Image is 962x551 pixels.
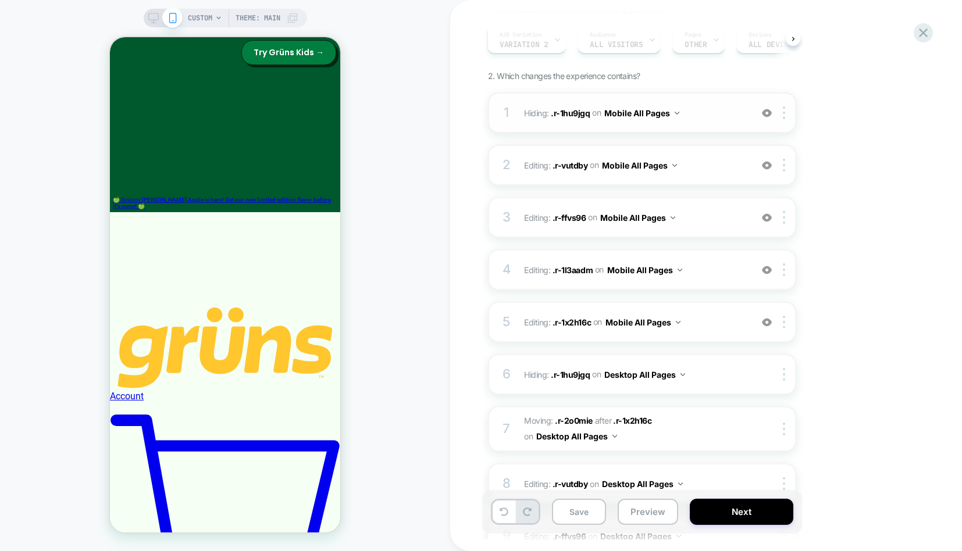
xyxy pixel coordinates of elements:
[592,367,601,381] span: on
[552,499,606,525] button: Save
[604,366,685,383] button: Desktop All Pages
[618,499,678,525] button: Preview
[553,212,586,222] span: .r-ffvs96
[600,209,675,226] button: Mobile All Pages
[488,71,640,81] span: 2. Which changes the experience contains?
[236,9,280,27] span: Theme: MAIN
[501,472,512,495] div: 8
[501,101,512,124] div: 1
[783,211,785,224] img: close
[678,269,682,271] img: down arrow
[524,413,746,445] span: Moving:
[501,153,512,177] div: 2
[551,108,590,117] span: .r-1hu9jgq
[604,105,679,121] button: Mobile All Pages
[9,433,131,486] iframe: Marketing Popup
[590,31,616,39] span: Audience
[612,435,617,438] img: down arrow
[588,210,597,224] span: on
[553,264,593,274] span: .r-1l3aadm
[685,31,701,39] span: Pages
[131,3,226,28] button: Try Grüns Kids →
[524,366,746,383] span: Hiding :
[553,317,591,327] span: .r-1x2h16c
[553,479,588,489] span: .r-vutdby
[762,265,772,275] img: crossed eye
[762,213,772,223] img: crossed eye
[783,106,785,119] img: close
[524,157,746,174] span: Editing :
[590,477,598,491] span: on
[524,314,746,331] span: Editing :
[501,258,512,281] div: 4
[593,314,602,329] span: on
[783,368,785,381] img: close
[605,314,680,331] button: Mobile All Pages
[555,416,593,425] span: .r-2o0mie
[500,31,542,39] span: A/B Variation
[762,317,772,327] img: crossed eye
[590,158,598,172] span: on
[524,475,746,492] span: Editing :
[551,369,590,379] span: .r-1hu9jgq
[501,206,512,229] div: 3
[590,41,643,49] span: All Visitors
[783,263,785,276] img: close
[613,416,651,425] span: .r-1x2h16c
[607,262,682,278] button: Mobile All Pages
[524,105,746,121] span: Hiding :
[536,428,617,445] button: Desktop All Pages
[676,321,680,324] img: down arrow
[762,108,772,118] img: crossed eye
[690,499,793,525] button: Next
[783,477,785,490] img: close
[675,112,679,115] img: down arrow
[553,160,588,170] span: .r-vutdby
[524,429,533,443] span: on
[749,31,771,39] span: Devices
[595,416,612,425] span: after
[501,363,512,386] div: 6
[783,159,785,171] img: close
[524,262,746,278] span: Editing :
[783,423,785,435] img: close
[524,209,746,226] span: Editing :
[685,41,707,49] span: OTHER
[592,105,601,120] span: on
[501,417,512,441] div: 7
[672,164,677,167] img: down arrow
[762,160,772,170] img: crossed eye
[188,9,212,27] span: CUSTOM
[671,216,675,219] img: down arrow
[680,373,685,376] img: down arrow
[783,316,785,328] img: close
[500,41,548,49] span: Variation 2
[3,159,221,172] span: 🍏 Grünny [PERSON_NAME] Apple is here! Get our new limited-edition flavor before it's gone! 🍏
[595,262,604,277] span: on
[501,310,512,334] div: 5
[749,41,797,49] span: ALL DEVICES
[602,475,683,492] button: Desktop All Pages
[678,482,683,485] img: down arrow
[602,157,677,174] button: Mobile All Pages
